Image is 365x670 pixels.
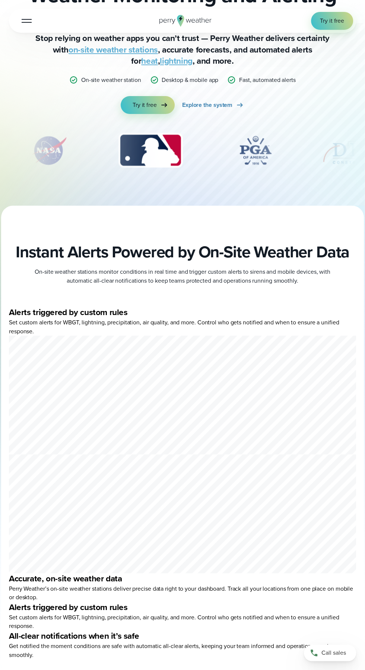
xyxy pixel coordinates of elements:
img: MLB.svg [111,132,190,169]
span: Explore the system [182,101,232,109]
h3: Alerts triggered by custom rules [9,307,356,318]
a: Try it free [311,12,353,30]
h2: Instant Alerts Powered by On-Site Weather Data [16,242,349,262]
div: 2 of 12 [23,132,75,169]
a: Call sales [304,645,356,661]
a: lightning [160,55,193,67]
p: On-site weather stations monitor conditions in real time and trigger custom alerts to sirens and ... [34,267,331,285]
p: Fast, automated alerts [239,76,296,85]
div: slideshow [9,132,356,173]
div: 4 of 12 [226,132,285,169]
img: NASA.svg [23,132,75,169]
span: Try it free [133,101,157,109]
h3: Alerts triggered by custom rules [9,602,356,613]
img: PGA.svg [226,132,285,169]
strong: You Can Actually Trust [111,1,322,33]
p: Desktop & mobile app [162,76,218,85]
div: 2 of 3 [9,307,356,573]
h3: All-clear notifications when it’s safe [9,631,356,642]
a: heat [141,55,158,67]
p: On-site weather station [81,76,141,85]
div: 3 of 12 [111,132,190,169]
a: on-site weather stations [69,44,158,56]
p: Stop relying on weather apps you can’t trust — Perry Weather delivers certainty with , accurate f... [34,33,331,66]
p: Set custom alerts for WBGT, lightning, precipitation, air quality, and more. Control who gets not... [9,318,356,336]
h3: Accurate, on-site weather data [9,573,356,584]
span: Call sales [321,648,346,657]
p: Set custom alerts for WBGT, lightning, precipitation, air quality, and more. Control who gets not... [9,613,356,631]
a: Try it free [121,96,175,114]
p: Get notified the moment conditions are safe with automatic all-clear alerts, keeping your team in... [9,642,356,659]
div: slideshow [9,307,356,573]
a: Explore the system [182,96,244,114]
span: Try it free [320,16,344,25]
p: Perry Weather’s on-site weather stations deliver precise data right to your dashboard. Track all ... [9,584,356,602]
